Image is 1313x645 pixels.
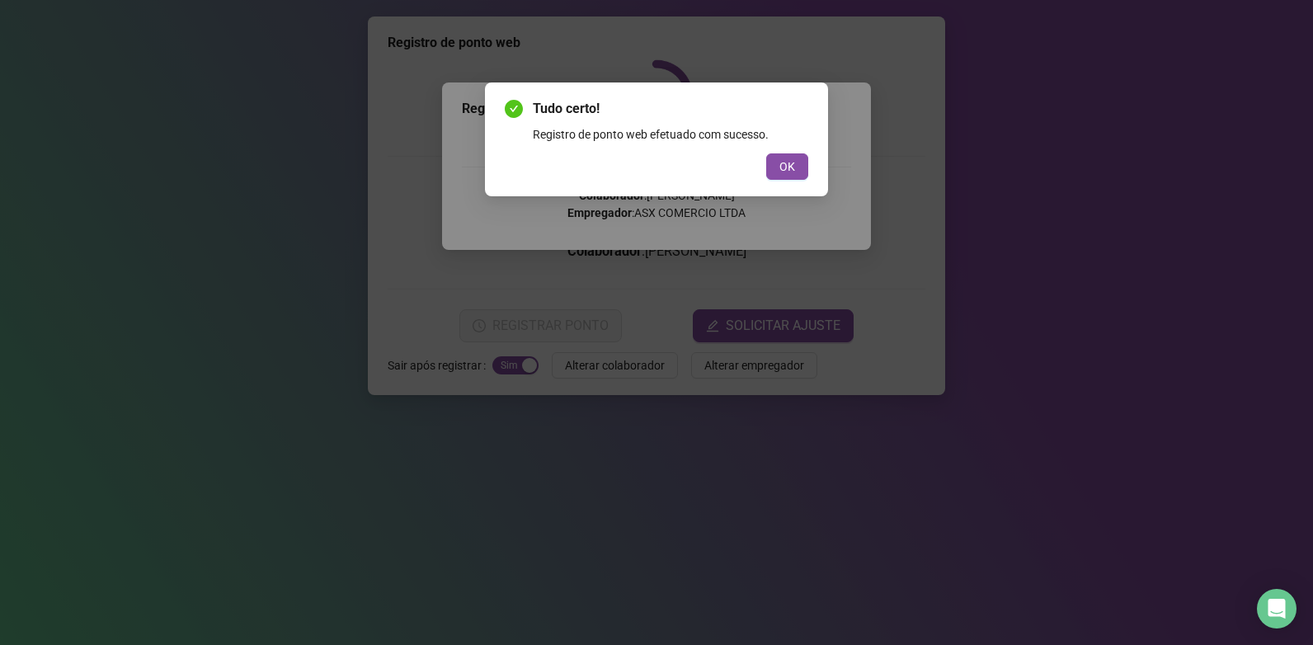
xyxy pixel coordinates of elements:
[533,99,808,119] span: Tudo certo!
[766,153,808,180] button: OK
[779,158,795,176] span: OK
[505,100,523,118] span: check-circle
[1257,589,1297,629] div: Open Intercom Messenger
[533,125,808,144] div: Registro de ponto web efetuado com sucesso.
